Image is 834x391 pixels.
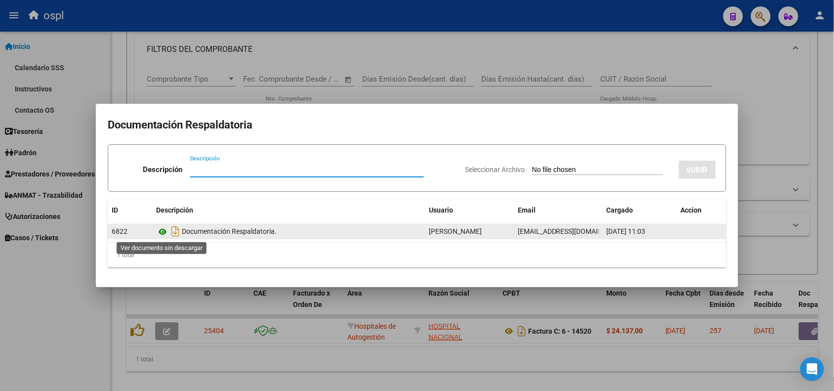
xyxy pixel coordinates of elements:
[108,243,726,267] div: 1 total
[156,206,193,214] span: Descripción
[429,227,482,235] span: [PERSON_NAME]
[687,166,708,174] span: SUBIR
[112,227,127,235] span: 6822
[425,200,514,221] datatable-header-cell: Usuario
[603,200,677,221] datatable-header-cell: Cargado
[518,227,627,235] span: [EMAIL_ADDRESS][DOMAIN_NAME]
[156,223,421,239] div: Documentación Respaldatoria.
[514,200,603,221] datatable-header-cell: Email
[607,227,646,235] span: [DATE] 11:03
[679,161,716,179] button: SUBIR
[677,200,726,221] datatable-header-cell: Accion
[169,223,182,239] i: Descargar documento
[429,206,453,214] span: Usuario
[800,357,824,381] div: Open Intercom Messenger
[518,206,536,214] span: Email
[152,200,425,221] datatable-header-cell: Descripción
[143,164,182,175] p: Descripción
[681,206,702,214] span: Accion
[607,206,633,214] span: Cargado
[465,166,525,174] span: Seleccionar Archivo
[108,116,726,134] h2: Documentación Respaldatoria
[112,206,118,214] span: ID
[108,200,152,221] datatable-header-cell: ID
